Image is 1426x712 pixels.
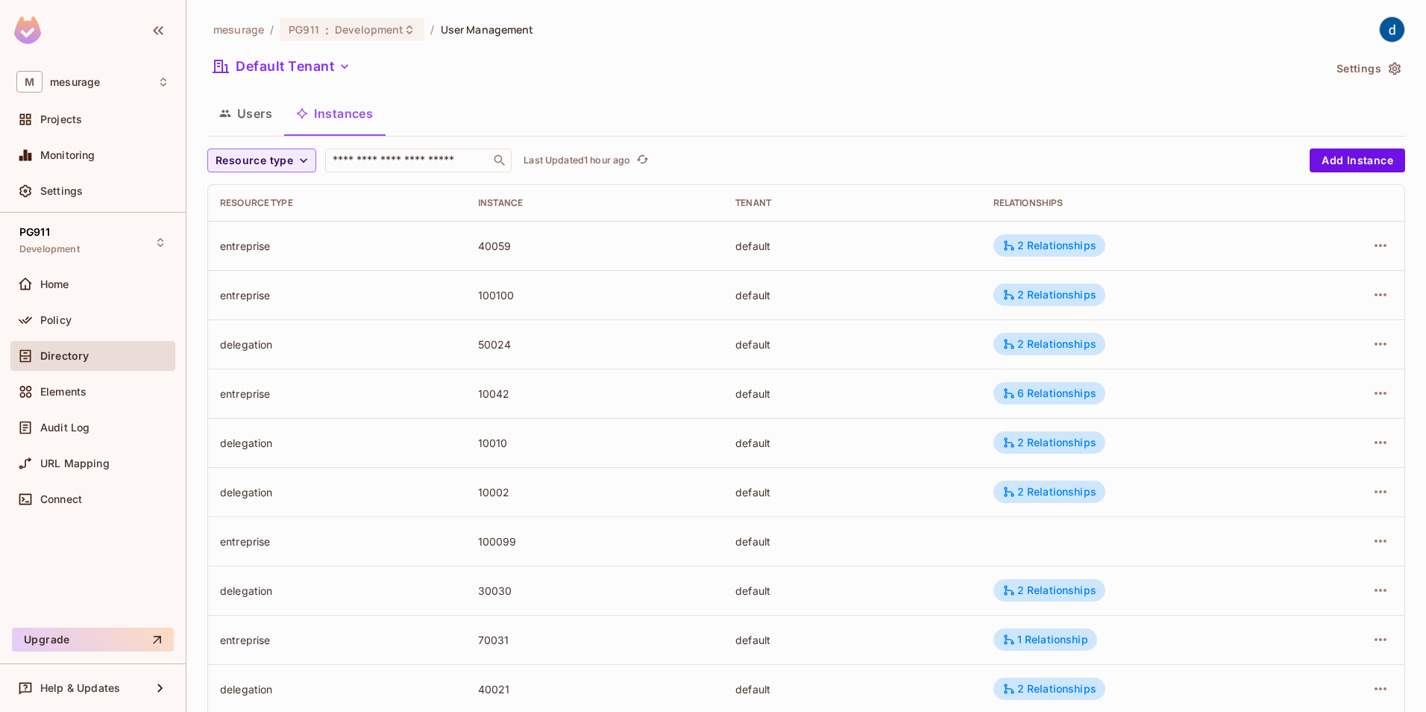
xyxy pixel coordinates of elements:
span: User Management [441,22,534,37]
div: entreprise [220,288,454,302]
div: 2 Relationships [1002,682,1096,696]
span: Development [19,243,80,255]
button: Upgrade [12,628,174,652]
button: Add Instance [1310,149,1405,172]
span: Policy [40,314,72,326]
div: 40021 [478,682,712,696]
div: default [735,239,970,253]
div: 2 Relationships [1002,436,1096,449]
div: delegation [220,682,454,696]
div: 2 Relationships [1002,239,1096,252]
div: delegation [220,436,454,450]
div: delegation [220,337,454,352]
span: Help & Updates [40,682,120,694]
div: default [735,682,970,696]
div: 70031 [478,633,712,647]
div: Resource type [220,197,454,209]
div: Tenant [735,197,970,209]
span: refresh [636,153,649,168]
span: Monitoring [40,149,95,161]
span: PG911 [19,226,50,238]
span: Resource type [216,152,293,170]
span: Development [335,22,403,37]
span: Click to refresh data [631,152,652,169]
div: 30030 [478,584,712,598]
div: 2 Relationships [1002,584,1096,597]
span: Audit Log [40,422,89,434]
div: 100100 [478,288,712,302]
div: Relationships [993,197,1283,209]
div: default [735,534,970,549]
div: default [735,485,970,499]
div: 6 Relationships [1002,387,1096,400]
div: Instance [478,197,712,209]
div: 1 Relationship [1002,633,1088,646]
button: Resource type [207,149,316,172]
span: Home [40,278,69,290]
div: default [735,584,970,598]
button: refresh [634,152,652,169]
div: entreprise [220,633,454,647]
div: 50024 [478,337,712,352]
p: Last Updated 1 hour ago [524,154,630,166]
li: / [430,22,434,37]
div: default [735,337,970,352]
div: 2 Relationships [1002,337,1096,351]
div: 10010 [478,436,712,450]
span: Connect [40,493,82,505]
div: delegation [220,485,454,499]
div: default [735,387,970,401]
div: 10042 [478,387,712,401]
button: Default Tenant [207,54,356,78]
span: URL Mapping [40,458,110,469]
div: default [735,436,970,450]
button: Settings [1331,57,1405,81]
span: PG911 [289,22,319,37]
span: Projects [40,113,82,125]
span: Directory [40,350,89,362]
li: / [270,22,274,37]
button: Instances [284,95,385,132]
div: entreprise [220,387,454,401]
div: delegation [220,584,454,598]
img: SReyMgAAAABJRU5ErkJggg== [14,16,41,44]
div: default [735,633,970,647]
div: entreprise [220,534,454,549]
span: Settings [40,185,83,197]
div: 100099 [478,534,712,549]
span: : [324,24,330,36]
span: M [16,71,43,93]
div: 10002 [478,485,712,499]
div: 40059 [478,239,712,253]
img: dev 911gcl [1380,17,1404,42]
div: default [735,288,970,302]
span: the active workspace [213,22,264,37]
button: Users [207,95,284,132]
span: Workspace: mesurage [50,76,100,88]
div: 2 Relationships [1002,288,1096,302]
div: entreprise [220,239,454,253]
span: Elements [40,386,87,398]
div: 2 Relationships [1002,485,1096,499]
